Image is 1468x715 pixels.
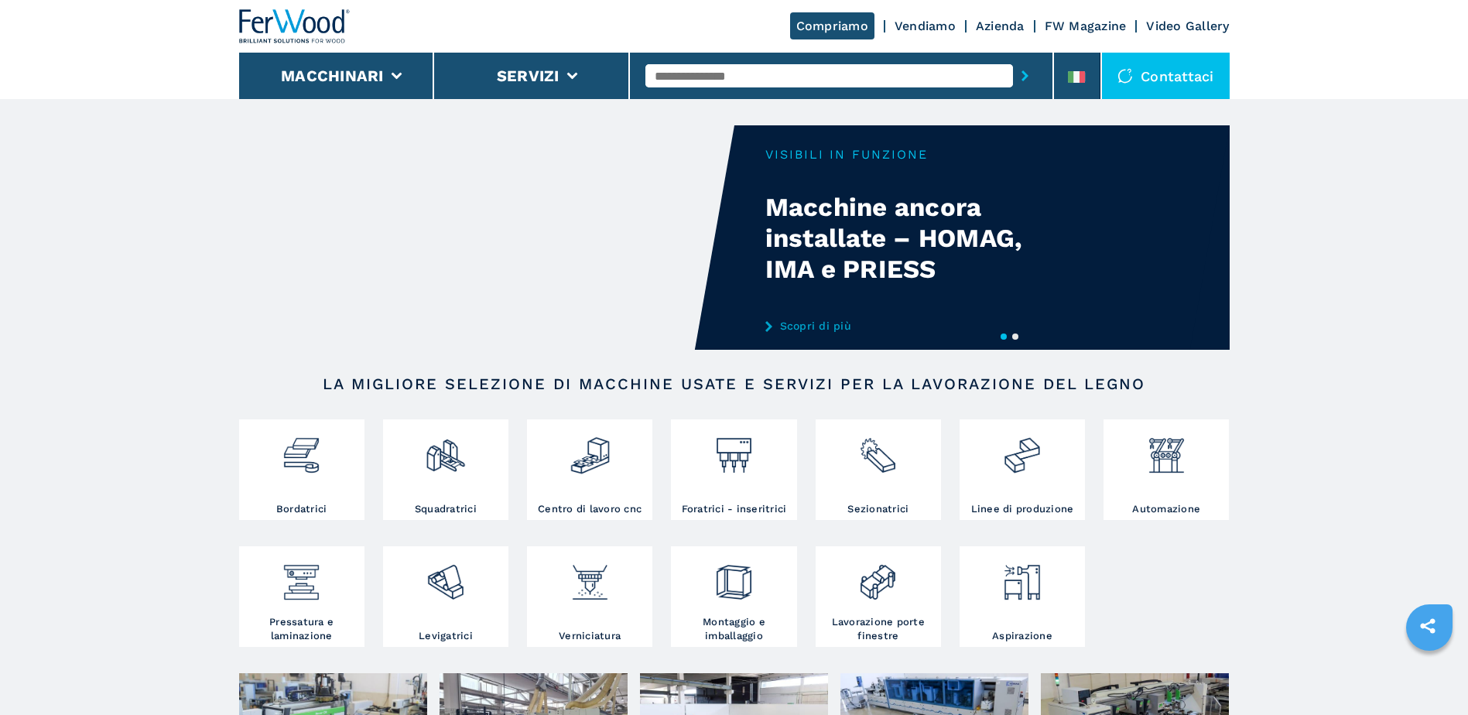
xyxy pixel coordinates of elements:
img: foratrici_inseritrici_2.png [713,423,755,476]
img: aspirazione_1.png [1001,550,1042,603]
a: Scopri di più [765,320,1069,332]
a: Centro di lavoro cnc [527,419,652,520]
a: Video Gallery [1146,19,1229,33]
img: montaggio_imballaggio_2.png [713,550,755,603]
button: Macchinari [281,67,384,85]
a: sharethis [1408,607,1447,645]
a: Vendiamo [895,19,956,33]
img: squadratrici_2.png [425,423,466,476]
h3: Automazione [1132,502,1200,516]
h3: Sezionatrici [847,502,909,516]
a: Azienda [976,19,1025,33]
h3: Foratrici - inseritrici [682,502,787,516]
h3: Pressatura e laminazione [243,615,361,643]
img: automazione.png [1146,423,1187,476]
img: Contattaci [1117,68,1133,84]
a: Compriamo [790,12,874,39]
img: linee_di_produzione_2.png [1001,423,1042,476]
img: levigatrici_2.png [425,550,466,603]
a: Automazione [1104,419,1229,520]
h3: Levigatrici [419,629,473,643]
iframe: Chat [1402,645,1456,703]
a: Levigatrici [383,546,508,647]
h3: Linee di produzione [971,502,1074,516]
button: submit-button [1013,58,1037,94]
button: 1 [1001,334,1007,340]
h3: Aspirazione [992,629,1052,643]
h3: Centro di lavoro cnc [538,502,642,516]
a: Squadratrici [383,419,508,520]
img: centro_di_lavoro_cnc_2.png [570,423,611,476]
a: Verniciatura [527,546,652,647]
img: sezionatrici_2.png [857,423,898,476]
h3: Verniciatura [559,629,621,643]
a: Lavorazione porte finestre [816,546,941,647]
video: Your browser does not support the video tag. [239,125,734,350]
a: Montaggio e imballaggio [671,546,796,647]
a: FW Magazine [1045,19,1127,33]
img: pressa-strettoia.png [281,550,322,603]
a: Aspirazione [960,546,1085,647]
div: Contattaci [1102,53,1230,99]
img: Ferwood [239,9,351,43]
a: Foratrici - inseritrici [671,419,796,520]
img: bordatrici_1.png [281,423,322,476]
a: Sezionatrici [816,419,941,520]
img: verniciatura_1.png [570,550,611,603]
button: Servizi [497,67,559,85]
h2: LA MIGLIORE SELEZIONE DI MACCHINE USATE E SERVIZI PER LA LAVORAZIONE DEL LEGNO [289,375,1180,393]
h3: Squadratrici [415,502,477,516]
a: Pressatura e laminazione [239,546,364,647]
button: 2 [1012,334,1018,340]
a: Bordatrici [239,419,364,520]
a: Linee di produzione [960,419,1085,520]
img: lavorazione_porte_finestre_2.png [857,550,898,603]
h3: Montaggio e imballaggio [675,615,792,643]
h3: Lavorazione porte finestre [820,615,937,643]
h3: Bordatrici [276,502,327,516]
